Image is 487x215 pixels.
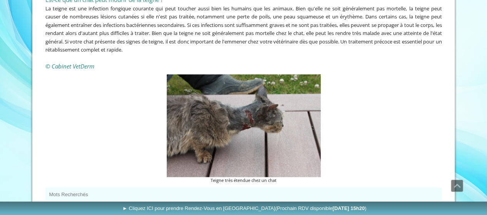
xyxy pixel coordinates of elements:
span: Défiler vers le haut [451,180,463,192]
figcaption: Teigne très étendue chez un chat [167,177,321,183]
span: (Prochain RDV disponible ) [275,205,367,211]
span: La teigne est une infection fongique courante qui peut toucher aussi bien les humains que les ani... [45,5,442,53]
a: Défiler vers le haut [451,180,463,192]
img: Teigne très étendue chez un chat [167,74,321,177]
span: © Cabinet VetDerm [45,62,94,70]
b: [DATE] 15h20 [333,205,365,211]
span: ► Cliquez ICI pour prendre Rendez-Vous en [GEOGRAPHIC_DATA] [122,205,367,211]
button: Mots Recherchés [45,187,442,201]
